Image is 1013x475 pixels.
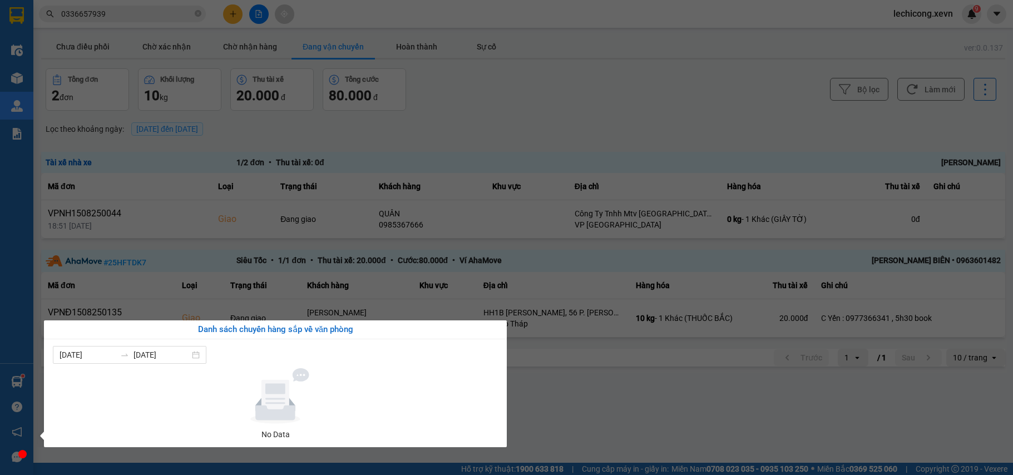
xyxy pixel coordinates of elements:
div: Danh sách chuyến hàng sắp về văn phòng [53,323,498,337]
span: swap-right [120,350,129,359]
input: Đến ngày [134,349,190,361]
input: Từ ngày [60,349,116,361]
span: to [120,350,129,359]
div: No Data [57,428,493,441]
